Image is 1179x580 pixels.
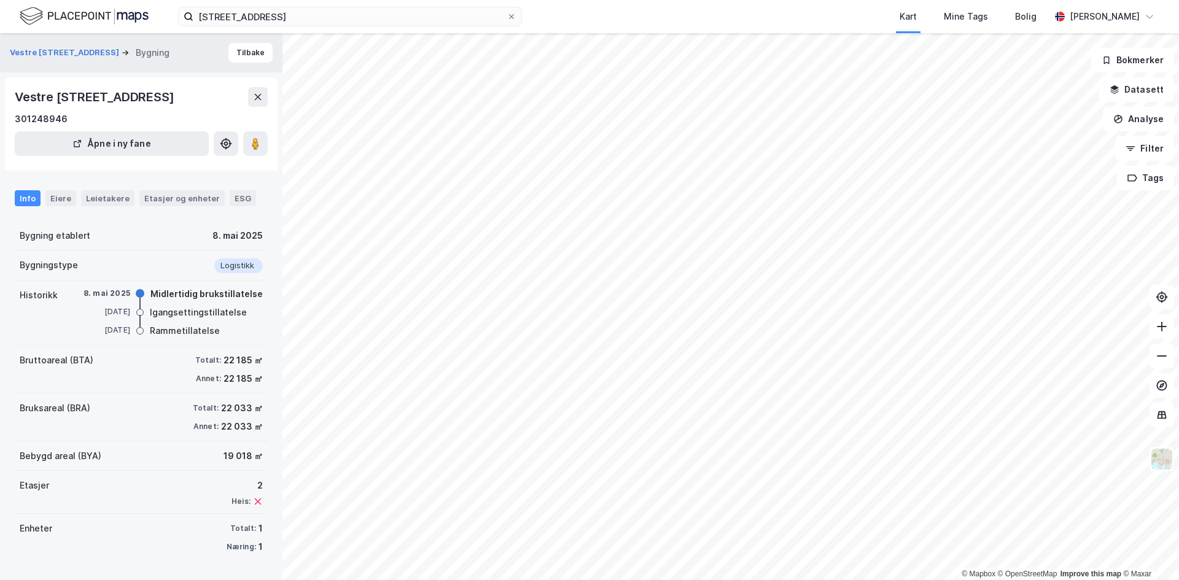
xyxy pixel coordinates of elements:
[224,449,263,463] div: 19 018 ㎡
[81,288,130,299] div: 8. mai 2025
[195,355,221,365] div: Totalt:
[20,258,78,273] div: Bygningstype
[1115,136,1174,161] button: Filter
[900,9,917,24] div: Kart
[232,478,263,493] div: 2
[81,190,134,206] div: Leietakere
[232,497,251,506] div: Heis:
[10,47,122,59] button: Vestre [STREET_ADDRESS]
[1070,9,1140,24] div: [PERSON_NAME]
[193,422,219,431] div: Annet:
[20,288,58,303] div: Historikk
[150,323,220,338] div: Rammetillatelse
[196,374,221,384] div: Annet:
[1015,9,1037,24] div: Bolig
[1150,447,1173,471] img: Z
[1117,166,1174,190] button: Tags
[224,371,263,386] div: 22 185 ㎡
[20,6,149,27] img: logo.f888ab2527a4732fd821a326f86c7f29.svg
[20,478,49,493] div: Etasjer
[20,449,101,463] div: Bebygd areal (BYA)
[150,287,263,301] div: Midlertidig brukstillatelse
[962,570,995,578] a: Mapbox
[20,353,93,368] div: Bruttoareal (BTA)
[144,193,220,204] div: Etasjer og enheter
[212,228,263,243] div: 8. mai 2025
[230,524,256,533] div: Totalt:
[224,353,263,368] div: 22 185 ㎡
[259,521,263,536] div: 1
[45,190,76,206] div: Eiere
[944,9,988,24] div: Mine Tags
[1118,521,1179,580] iframe: Chat Widget
[221,401,263,416] div: 22 033 ㎡
[20,228,90,243] div: Bygning etablert
[1099,77,1174,102] button: Datasett
[228,43,273,63] button: Tilbake
[15,131,209,156] button: Åpne i ny fane
[1118,521,1179,580] div: Kontrollprogram for chat
[193,403,219,413] div: Totalt:
[136,45,169,60] div: Bygning
[81,306,130,317] div: [DATE]
[150,305,247,320] div: Igangsettingstillatelse
[227,542,256,552] div: Næring:
[15,87,176,107] div: Vestre [STREET_ADDRESS]
[15,190,41,206] div: Info
[15,112,68,126] div: 301248946
[221,419,263,434] div: 22 033 ㎡
[20,401,90,416] div: Bruksareal (BRA)
[230,190,256,206] div: ESG
[81,325,130,336] div: [DATE]
[193,7,507,26] input: Søk på adresse, matrikkel, gårdeiere, leietakere eller personer
[1103,107,1174,131] button: Analyse
[20,521,52,536] div: Enheter
[998,570,1057,578] a: OpenStreetMap
[259,539,263,554] div: 1
[1091,48,1174,72] button: Bokmerker
[1060,570,1121,578] a: Improve this map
